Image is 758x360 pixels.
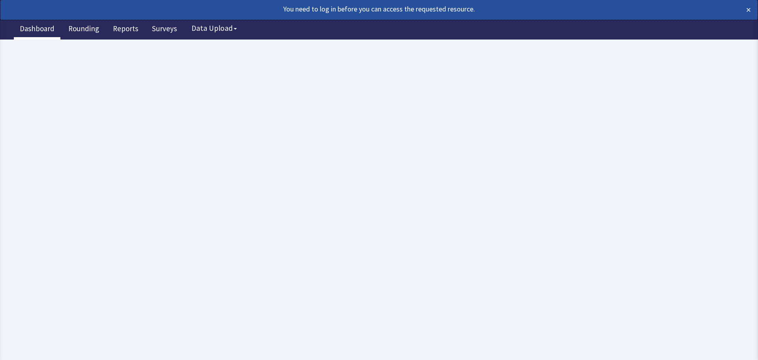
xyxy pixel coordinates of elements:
[7,4,677,15] div: You need to log in before you can access the requested resource.
[187,21,242,36] button: Data Upload
[146,20,183,40] a: Surveys
[62,20,105,40] a: Rounding
[107,20,144,40] a: Reports
[746,4,751,16] button: ×
[14,20,60,40] a: Dashboard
